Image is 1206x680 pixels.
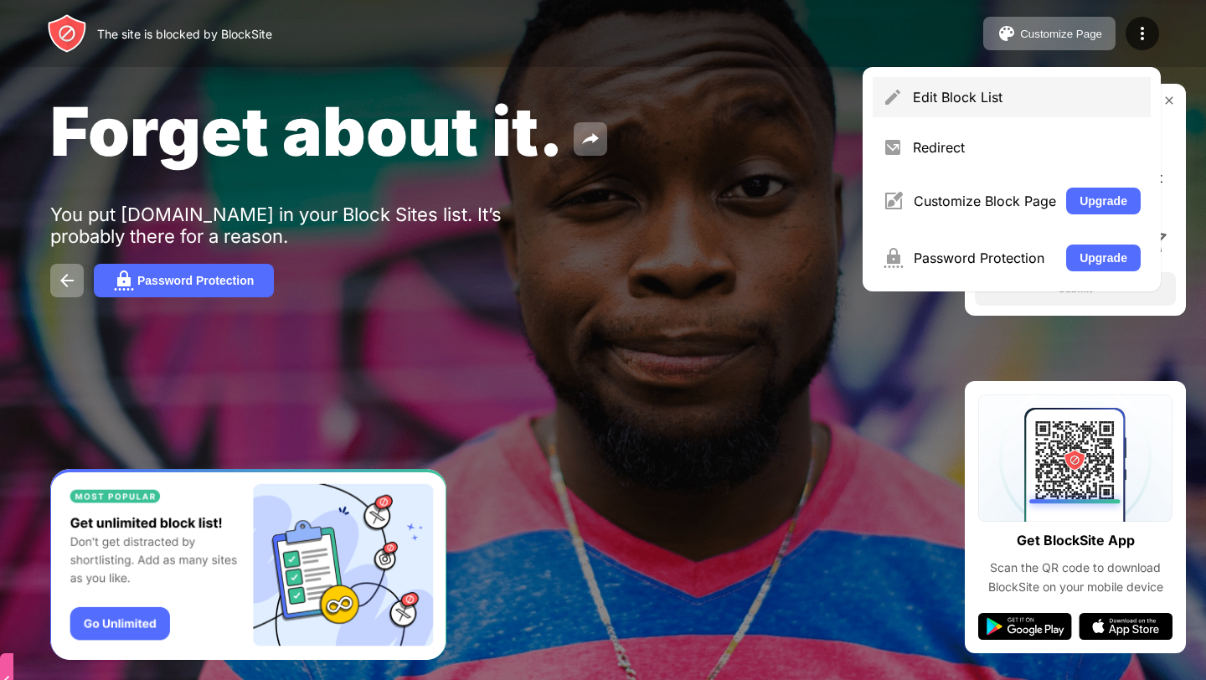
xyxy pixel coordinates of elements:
img: back.svg [57,270,77,291]
img: menu-customize.svg [883,191,904,211]
div: Get BlockSite App [1017,528,1135,553]
img: menu-pencil.svg [883,87,903,107]
iframe: Banner [50,469,446,661]
div: Customize Page [1020,28,1102,40]
img: rate-us-close.svg [1162,94,1176,107]
img: google-play.svg [978,613,1072,640]
button: Upgrade [1066,188,1141,214]
div: The site is blocked by BlockSite [97,27,272,41]
img: menu-icon.svg [1132,23,1152,44]
div: Redirect [913,139,1141,156]
span: Forget about it. [50,90,564,172]
button: Upgrade [1066,245,1141,271]
img: header-logo.svg [47,13,87,54]
img: password.svg [114,270,134,291]
img: menu-password.svg [883,248,904,268]
div: Customize Block Page [914,193,1056,209]
img: qrcode.svg [978,394,1172,522]
img: share.svg [580,129,600,149]
button: Password Protection [94,264,274,297]
div: Password Protection [914,250,1056,266]
div: Edit Block List [913,89,1141,106]
img: pallet.svg [997,23,1017,44]
div: Scan the QR code to download BlockSite on your mobile device [978,559,1172,596]
div: You put [DOMAIN_NAME] in your Block Sites list. It’s probably there for a reason. [50,203,568,247]
img: menu-redirect.svg [883,137,903,157]
div: Password Protection [137,274,254,287]
img: app-store.svg [1079,613,1172,640]
button: Customize Page [983,17,1116,50]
